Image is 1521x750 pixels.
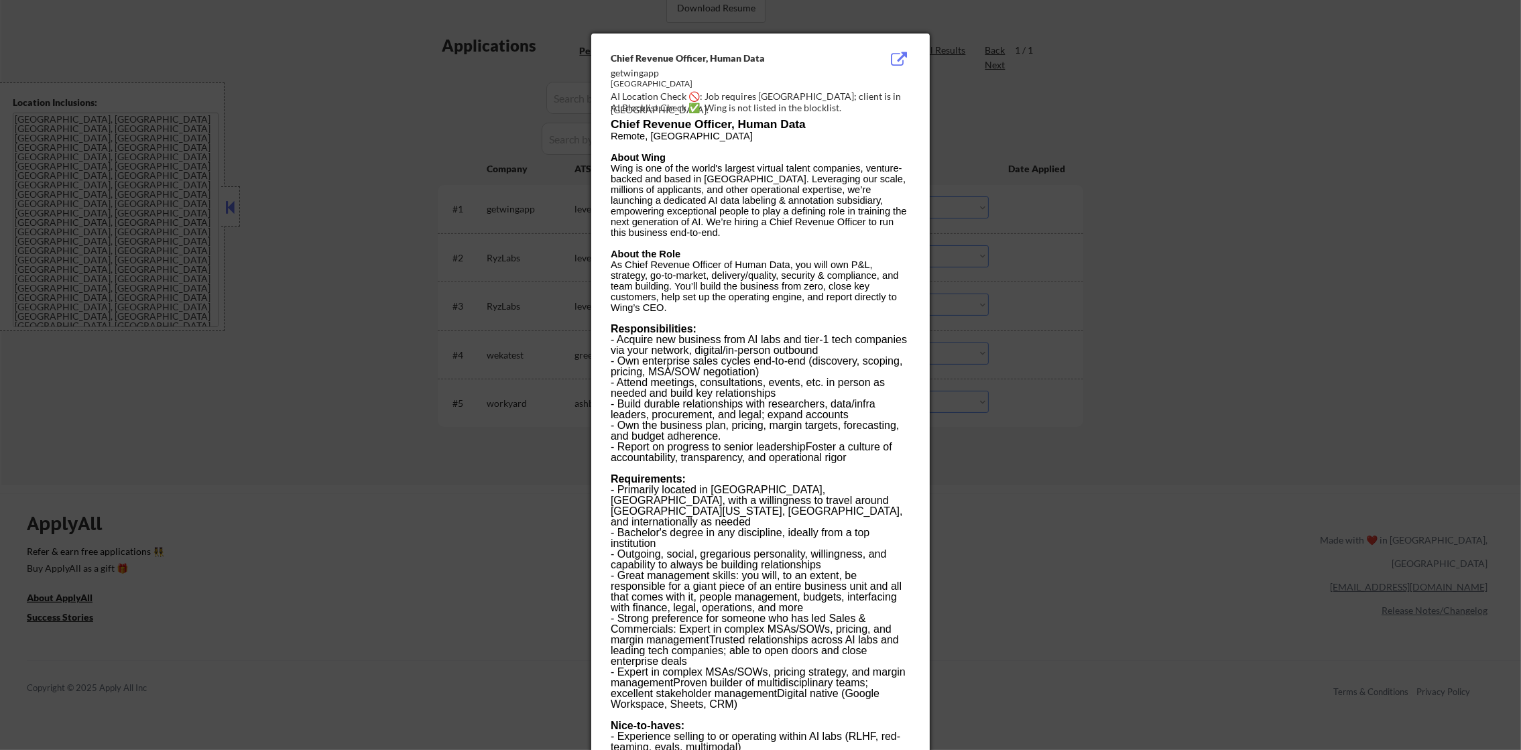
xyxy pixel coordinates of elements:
div: - Acquire new business from AI labs and tier-1 tech companies via your network, digital/in-person... [611,334,910,356]
div: - Report on progress to senior leadershipFoster a culture of accountability, transparency, and op... [611,442,910,463]
div: - Bachelor's degree in any discipline, ideally from a top institution [611,527,910,549]
div: - Attend meetings, consultations, events, etc. in person as needed and build key relationships [611,377,910,399]
div: Chief Revenue Officer, Human Data [611,52,843,65]
b: About the Role [611,249,680,259]
div: - Own the business plan, pricing, margin targets, forecasting, and budget adherence. [611,420,910,442]
b: About Wing [611,152,666,163]
div: - Strong preference for someone who has led Sales & Commercials: Expert in complex MSAs/SOWs, pri... [611,613,910,667]
span: As Chief Revenue Officer of Human Data, you will own P&L, strategy, go-to-market, delivery/qualit... [611,259,899,313]
div: - Primarily located in [GEOGRAPHIC_DATA], [GEOGRAPHIC_DATA], with a willingness to travel around ... [611,485,910,527]
div: - Expert in complex MSAs/SOWs, pricing strategy, and margin managementProven builder of multidisc... [611,667,910,710]
span: Remote, [GEOGRAPHIC_DATA] [611,131,753,141]
div: - Build durable relationships with researchers, data/infra leaders, procurement, and legal; expan... [611,399,910,420]
b: Chief Revenue Officer, Human Data [611,117,806,131]
div: [GEOGRAPHIC_DATA] [611,78,843,90]
b: Responsibilities: [611,323,696,334]
div: - Outgoing, social, gregarious personality, willingness, and capability to always be building rel... [611,549,910,570]
b: Requirements: [611,473,686,485]
span: Wing is one of the world's largest virtual talent companies, venture-backed and based in [GEOGRAP... [611,163,907,238]
div: - Own enterprise sales cycles end-to-end (discovery, scoping, pricing, MSA/SOW negotiation) [611,356,910,377]
div: - Great management skills: you will, to an extent, be responsible for a giant piece of an entire ... [611,570,910,613]
div: getwingapp [611,66,843,80]
div: AI Blocklist Check ✅: Wing is not listed in the blocklist. [611,101,916,115]
b: Nice-to-haves: [611,720,684,731]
